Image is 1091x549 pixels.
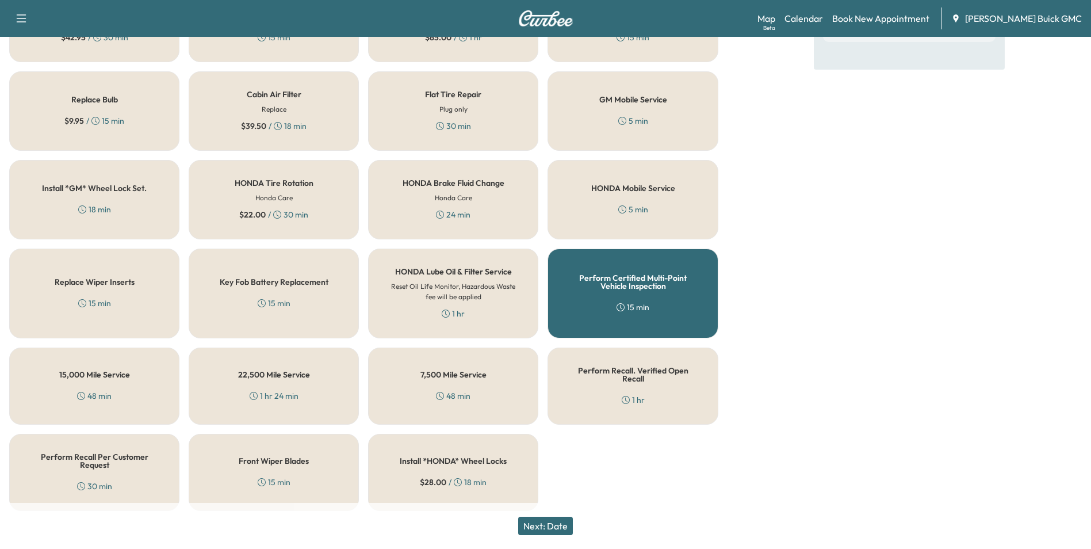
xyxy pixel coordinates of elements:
[518,517,573,535] button: Next: Date
[235,179,313,187] h5: HONDA Tire Rotation
[518,10,573,26] img: Curbee Logo
[420,371,487,379] h5: 7,500 Mile Service
[77,481,112,492] div: 30 min
[965,12,1082,25] span: [PERSON_NAME] Buick GMC
[77,390,112,402] div: 48 min
[28,453,160,469] h5: Perform Recall Per Customer Request
[436,390,470,402] div: 48 min
[258,298,290,309] div: 15 min
[59,371,130,379] h5: 15,000 Mile Service
[420,476,446,488] span: $ 28.00
[403,179,504,187] h5: HONDA Brake Fluid Change
[566,274,699,290] h5: Perform Certified Multi-Point Vehicle Inspection
[220,278,328,286] h5: Key Fob Battery Replacement
[784,12,823,25] a: Calendar
[599,96,667,104] h5: GM Mobile Service
[832,12,929,25] a: Book New Appointment
[436,209,470,220] div: 24 min
[258,476,290,488] div: 15 min
[64,115,124,127] div: / 15 min
[239,209,266,220] span: $ 22.00
[239,457,309,465] h5: Front Wiper Blades
[241,120,307,132] div: / 18 min
[241,120,266,132] span: $ 39.50
[763,24,775,32] div: Beta
[425,32,482,43] div: / 1 hr
[64,115,84,127] span: $ 9.95
[400,457,507,465] h5: Install *HONDA* Wheel Locks
[591,184,675,192] h5: HONDA Mobile Service
[258,32,290,43] div: 15 min
[42,184,147,192] h5: Install *GM* Wheel Lock Set.
[622,394,645,406] div: 1 hr
[55,278,135,286] h5: Replace Wiper Inserts
[435,193,472,203] h6: Honda Care
[617,302,649,313] div: 15 min
[420,476,487,488] div: / 18 min
[436,120,471,132] div: 30 min
[442,308,465,319] div: 1 hr
[238,371,310,379] h5: 22,500 Mile Service
[255,193,293,203] h6: Honda Care
[425,32,451,43] span: $ 65.00
[618,204,648,215] div: 5 min
[439,104,468,115] h6: Plug only
[250,390,298,402] div: 1 hr 24 min
[387,281,519,302] h6: Reset Oil Life Monitor, Hazardous Waste fee will be applied
[618,115,648,127] div: 5 min
[425,90,481,98] h5: Flat Tire Repair
[757,12,775,25] a: MapBeta
[78,298,111,309] div: 15 min
[78,204,111,215] div: 18 min
[61,32,128,43] div: / 30 min
[262,104,286,115] h6: Replace
[395,268,512,276] h5: HONDA Lube Oil & Filter Service
[239,209,308,220] div: / 30 min
[566,367,699,383] h5: Perform Recall. Verified Open Recall
[617,32,649,43] div: 15 min
[247,90,301,98] h5: Cabin Air Filter
[61,32,86,43] span: $ 42.95
[71,96,118,104] h5: Replace Bulb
